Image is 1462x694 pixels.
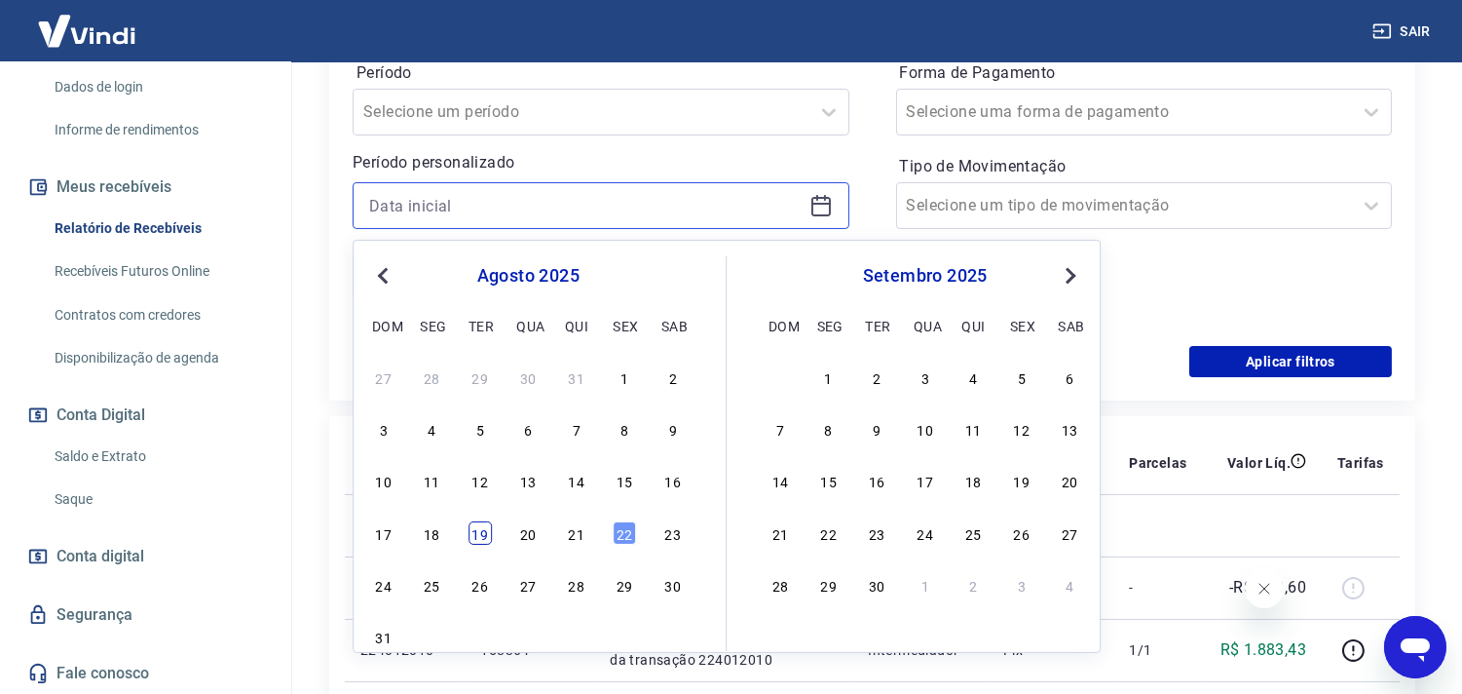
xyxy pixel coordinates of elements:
div: Choose quinta-feira, 4 de setembro de 2025 [961,366,985,389]
div: dom [372,314,395,337]
div: seg [817,314,841,337]
iframe: Fechar mensagem [1245,569,1284,608]
div: Choose domingo, 10 de agosto de 2025 [372,469,395,492]
a: Saque [47,480,268,520]
div: Choose sexta-feira, 29 de agosto de 2025 [613,573,636,597]
div: Choose quinta-feira, 4 de setembro de 2025 [565,625,588,648]
div: Choose domingo, 31 de agosto de 2025 [768,366,792,389]
div: Choose domingo, 27 de julho de 2025 [372,366,395,389]
div: Choose quarta-feira, 30 de julho de 2025 [516,366,540,389]
div: Choose sábado, 30 de agosto de 2025 [661,573,685,597]
img: Vindi [23,1,150,60]
div: Choose quarta-feira, 3 de setembro de 2025 [914,366,937,389]
div: Choose terça-feira, 2 de setembro de 2025 [469,625,492,648]
div: sab [661,314,685,337]
div: Choose quarta-feira, 3 de setembro de 2025 [516,625,540,648]
div: Choose quinta-feira, 2 de outubro de 2025 [961,573,985,597]
div: Choose terça-feira, 23 de setembro de 2025 [865,521,888,545]
div: Choose segunda-feira, 8 de setembro de 2025 [817,417,841,441]
div: Choose segunda-feira, 1 de setembro de 2025 [420,625,443,648]
iframe: Botão para abrir a janela de mensagens [1384,616,1446,678]
input: Data inicial [369,191,802,220]
div: sex [1010,314,1033,337]
div: Choose segunda-feira, 18 de agosto de 2025 [420,521,443,545]
div: Choose terça-feira, 26 de agosto de 2025 [469,573,492,597]
div: Choose sábado, 20 de setembro de 2025 [1059,469,1082,492]
div: Choose sexta-feira, 26 de setembro de 2025 [1010,521,1033,545]
div: Choose segunda-feira, 28 de julho de 2025 [420,366,443,389]
div: Choose domingo, 24 de agosto de 2025 [372,573,395,597]
div: Choose quarta-feira, 17 de setembro de 2025 [914,469,937,492]
div: agosto 2025 [369,264,687,288]
div: Choose sábado, 9 de agosto de 2025 [661,417,685,441]
div: Choose quinta-feira, 11 de setembro de 2025 [961,417,985,441]
div: Choose domingo, 17 de agosto de 2025 [372,521,395,545]
div: Choose terça-feira, 9 de setembro de 2025 [865,417,888,441]
p: -R$ 748,60 [1229,576,1306,599]
div: qui [565,314,588,337]
div: Choose quinta-feira, 31 de julho de 2025 [565,366,588,389]
div: Choose sexta-feira, 5 de setembro de 2025 [1010,366,1033,389]
p: Valor Líq. [1227,453,1291,473]
div: Choose domingo, 7 de setembro de 2025 [768,417,792,441]
div: Choose sábado, 27 de setembro de 2025 [1059,521,1082,545]
label: Forma de Pagamento [900,61,1389,85]
label: Período [356,61,845,85]
div: Choose terça-feira, 12 de agosto de 2025 [469,469,492,492]
div: Choose quinta-feira, 21 de agosto de 2025 [565,521,588,545]
div: Choose segunda-feira, 29 de setembro de 2025 [817,573,841,597]
div: Choose segunda-feira, 11 de agosto de 2025 [420,469,443,492]
div: Choose quarta-feira, 1 de outubro de 2025 [914,573,937,597]
div: Choose sábado, 2 de agosto de 2025 [661,366,685,389]
p: 1/1 [1129,640,1186,660]
div: Choose quarta-feira, 24 de setembro de 2025 [914,521,937,545]
div: Choose segunda-feira, 4 de agosto de 2025 [420,417,443,441]
a: Relatório de Recebíveis [47,209,268,249]
div: Choose quarta-feira, 13 de agosto de 2025 [516,469,540,492]
div: Choose terça-feira, 29 de julho de 2025 [469,366,492,389]
div: Choose sexta-feira, 1 de agosto de 2025 [613,366,636,389]
div: ter [469,314,492,337]
div: Choose sexta-feira, 8 de agosto de 2025 [613,417,636,441]
label: Tipo de Movimentação [900,155,1389,178]
div: Choose domingo, 21 de setembro de 2025 [768,521,792,545]
p: Parcelas [1129,453,1186,473]
div: Choose terça-feira, 16 de setembro de 2025 [865,469,888,492]
div: qua [914,314,937,337]
p: Período personalizado [353,151,849,174]
div: Choose sexta-feira, 15 de agosto de 2025 [613,469,636,492]
button: Previous Month [371,264,394,288]
div: month 2025-08 [369,363,687,651]
div: Choose segunda-feira, 25 de agosto de 2025 [420,573,443,597]
div: Choose quinta-feira, 25 de setembro de 2025 [961,521,985,545]
div: Choose sexta-feira, 3 de outubro de 2025 [1010,573,1033,597]
div: ter [865,314,888,337]
div: Choose domingo, 14 de setembro de 2025 [768,469,792,492]
div: sab [1059,314,1082,337]
span: Olá! Precisa de ajuda? [12,14,164,29]
div: Choose sexta-feira, 12 de setembro de 2025 [1010,417,1033,441]
a: Conta digital [23,535,268,578]
a: Saldo e Extrato [47,437,268,477]
div: sex [613,314,636,337]
div: Choose quarta-feira, 20 de agosto de 2025 [516,521,540,545]
div: Choose terça-feira, 19 de agosto de 2025 [469,521,492,545]
div: Choose domingo, 31 de agosto de 2025 [372,625,395,648]
div: Choose sábado, 16 de agosto de 2025 [661,469,685,492]
button: Conta Digital [23,394,268,437]
div: month 2025-09 [766,363,1084,598]
p: - [1129,578,1186,598]
button: Aplicar filtros [1189,346,1392,377]
button: Sair [1368,14,1439,50]
a: Contratos com credores [47,295,268,335]
span: Conta digital [56,543,144,570]
div: Choose segunda-feira, 1 de setembro de 2025 [817,366,841,389]
p: R$ 1.883,43 [1220,638,1306,662]
div: Choose domingo, 3 de agosto de 2025 [372,417,395,441]
div: Choose sábado, 4 de outubro de 2025 [1059,573,1082,597]
div: Choose quinta-feira, 7 de agosto de 2025 [565,417,588,441]
div: Choose sexta-feira, 5 de setembro de 2025 [613,625,636,648]
a: Recebíveis Futuros Online [47,251,268,291]
div: Choose sábado, 23 de agosto de 2025 [661,521,685,545]
a: Disponibilização de agenda [47,338,268,378]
